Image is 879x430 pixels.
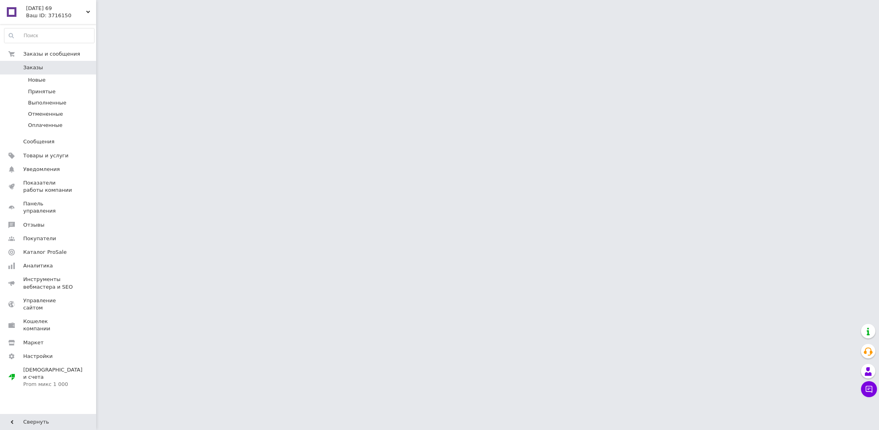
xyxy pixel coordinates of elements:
span: Показатели работы компании [23,179,74,194]
span: Принятые [28,88,56,95]
div: Ваш ID: 3716150 [26,12,96,19]
span: Новые [28,76,46,84]
span: Управление сайтом [23,297,74,311]
span: Маркет [23,339,44,346]
span: Товары и услуги [23,152,68,159]
span: Уведомления [23,166,60,173]
span: Аналитика [23,262,53,269]
div: Prom микс 1 000 [23,381,82,388]
span: Инструменты вебмастера и SEO [23,276,74,290]
span: Заказы [23,64,43,71]
span: Панель управления [23,200,74,215]
span: Покупатели [23,235,56,242]
span: Отмененные [28,111,63,118]
span: Carnaval 69 [26,5,86,12]
span: Заказы и сообщения [23,50,80,58]
span: Каталог ProSale [23,249,66,256]
span: Кошелек компании [23,318,74,332]
span: Настройки [23,353,52,360]
input: Поиск [4,28,94,43]
span: Выполненные [28,99,66,106]
span: Отзывы [23,221,44,229]
span: [DEMOGRAPHIC_DATA] и счета [23,366,82,388]
button: Чат с покупателем [861,381,877,397]
span: Сообщения [23,138,54,145]
span: Оплаченные [28,122,62,129]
